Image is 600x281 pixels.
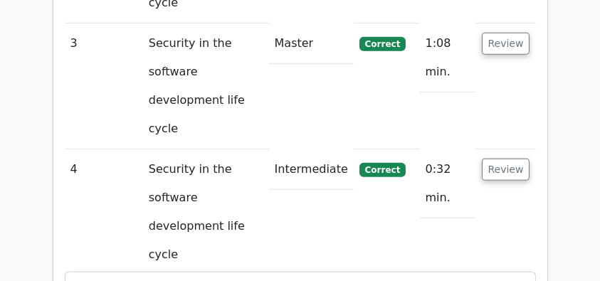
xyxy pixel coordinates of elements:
[359,163,406,177] span: Correct
[482,33,530,55] button: Review
[359,37,406,51] span: Correct
[143,23,269,149] td: Security in the software development life cycle
[143,149,269,275] td: Security in the software development life cycle
[269,149,354,190] td: Intermediate
[420,149,476,218] td: 0:32 min.
[420,23,476,92] td: 1:08 min.
[65,23,143,149] td: 3
[482,159,530,181] button: Review
[269,23,354,64] td: Master
[65,149,143,275] td: 4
